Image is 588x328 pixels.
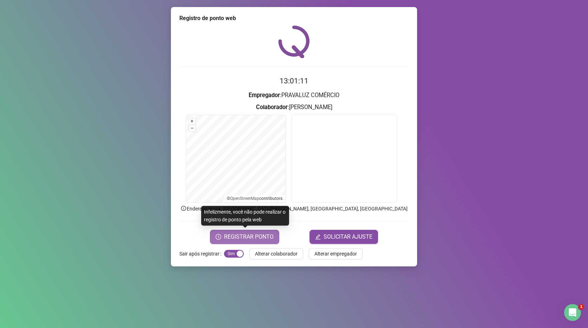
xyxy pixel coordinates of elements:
button: + [189,118,196,125]
span: 1 [579,304,584,310]
time: 13:01:11 [280,77,308,85]
button: Alterar colaborador [249,248,303,259]
span: Alterar colaborador [255,250,298,258]
button: editSOLICITAR AJUSTE [309,230,378,244]
label: Sair após registrar [179,248,224,259]
span: SOLICITAR AJUSTE [324,233,372,241]
strong: Colaborador [256,104,288,111]
span: info-circle [180,205,187,212]
a: OpenStreetMap [230,196,259,201]
span: Alterar empregador [314,250,357,258]
span: REGISTRAR PONTO [224,233,274,241]
p: Endereço aprox. : [GEOGRAPHIC_DATA][PERSON_NAME], [GEOGRAPHIC_DATA], [GEOGRAPHIC_DATA] [179,205,409,213]
iframe: Intercom live chat [564,304,581,321]
button: Alterar empregador [309,248,363,259]
button: – [189,125,196,132]
img: QRPoint [278,25,310,58]
strong: Empregador [249,92,280,99]
div: Infelizmente, você não pode realizar o registro de ponto pela web [201,206,289,226]
button: REGISTRAR PONTO [210,230,279,244]
li: © contributors. [227,196,283,201]
div: Registro de ponto web [179,14,409,23]
h3: : [PERSON_NAME] [179,103,409,112]
h3: : PRAVALUZ COMÉRCIO [179,91,409,100]
span: edit [315,234,321,240]
span: clock-circle [216,234,221,240]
